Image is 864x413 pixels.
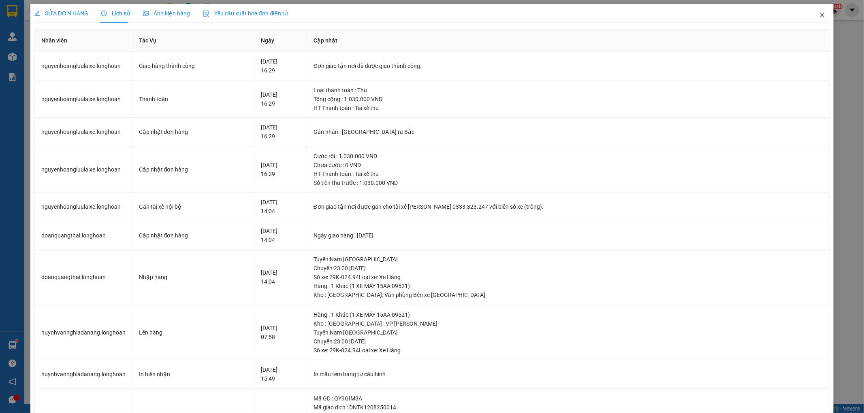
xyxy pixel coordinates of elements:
div: Cập nhật đơn hàng [139,165,247,174]
div: Đơn giao tận nơi được gán cho tài xế [PERSON_NAME] 0333.323.247 với biển số xe (trống). [314,202,823,211]
div: In biên nhận [139,370,247,379]
span: close [819,12,826,18]
img: icon [203,11,209,17]
th: Ngày [254,30,307,52]
strong: CSKH: [22,17,43,24]
span: Lịch sử [101,10,130,17]
div: Đơn giao tận nơi đã được giao thành công. [314,61,823,70]
div: Tuyến : Nam [GEOGRAPHIC_DATA] Chuyến: 23:00 [DATE] Số xe: 29K-024.94 Loại xe: Xe Hàng [314,255,823,282]
div: [DATE] 15:49 [261,365,300,383]
td: nguyenhoangluulaixe.longhoan [35,118,132,146]
div: HT Thanh toán : Tài xế thu [314,169,823,178]
span: [PHONE_NUMBER] [3,17,62,32]
td: nguyenhoangluulaixe.longhoan [35,193,132,221]
span: Yêu cầu xuất hóa đơn điện tử [203,10,288,17]
span: 18:16:02 [DATE] [3,56,51,63]
div: [DATE] 14:04 [261,227,300,244]
div: Kho : [GEOGRAPHIC_DATA]: Văn phòng Bến xe [GEOGRAPHIC_DATA] [314,290,823,299]
span: Mã đơn: DNTK1508250015 [3,43,124,54]
button: Close [811,4,834,27]
div: Ngày giao hàng : [DATE] [314,231,823,240]
div: Lên hàng [139,328,247,337]
div: [DATE] 14:04 [261,198,300,216]
span: Ảnh kiện hàng [143,10,190,17]
div: Giao hàng thành công [139,61,247,70]
strong: PHIẾU DÁN LÊN HÀNG [57,4,164,15]
span: CÔNG TY TNHH CHUYỂN PHÁT NHANH BẢO AN [64,17,162,32]
div: [DATE] 16:29 [261,161,300,178]
div: Thanh toán [139,95,247,104]
th: Nhân viên [35,30,132,52]
div: [DATE] 14:04 [261,268,300,286]
div: Số tiền thu trước : 1.030.000 VND [314,178,823,187]
div: Mã giao dịch : DNTK1208250014 [314,403,823,412]
div: Hàng : 1 Khác (1 XE MÁY 15AA 09521) [314,282,823,290]
td: doanquangthai.longhoan [35,250,132,305]
span: edit [34,11,40,16]
div: Cập nhật đơn hàng [139,231,247,240]
div: Tuyến : Nam [GEOGRAPHIC_DATA] Chuyến: 23:00 [DATE] Số xe: 29K-024.94 Loại xe: Xe Hàng [314,328,823,355]
td: nguyenhoangluulaixe.longhoan [35,80,132,118]
div: Loại thanh toán : Thu [314,86,823,95]
div: HT Thanh toán : Tài xế thu [314,104,823,112]
th: Cập nhật [307,30,830,52]
div: [DATE] 16:29 [261,57,300,75]
span: picture [143,11,149,16]
div: In mẫu tem hàng tự cấu hình [314,370,823,379]
div: Gán tài xế nội bộ [139,202,247,211]
div: Kho : [GEOGRAPHIC_DATA] : VP [PERSON_NAME] [314,319,823,328]
div: Chưa cước : 0 VND [314,161,823,169]
th: Tác Vụ [132,30,254,52]
div: Mã GD : QY9GIM3A [314,394,823,403]
td: nguyenhoangluulaixe.longhoan [35,52,132,80]
div: Hàng : 1 Khác (1 XE MÁY 15AA 09521) [314,310,823,319]
div: Cập nhật đơn hàng [139,127,247,136]
span: SỬA ĐƠN HÀNG [34,10,88,17]
div: [DATE] 07:58 [261,324,300,341]
td: huynhvannghiadanang.longhoan [35,360,132,389]
span: clock-circle [101,11,107,16]
div: Nhập hàng [139,273,247,282]
div: [DATE] 16:29 [261,123,300,141]
td: nguyenhoangluulaixe.longhoan [35,146,132,193]
div: Cước rồi : 1.030.000 VND [314,152,823,161]
div: Tổng cộng : 1.030.000 VND [314,95,823,104]
td: huynhvannghiadanang.longhoan [35,305,132,360]
td: doanquangthai.longhoan [35,221,132,250]
div: [DATE] 16:29 [261,90,300,108]
div: Gán nhãn : [GEOGRAPHIC_DATA] ra Bắc [314,127,823,136]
